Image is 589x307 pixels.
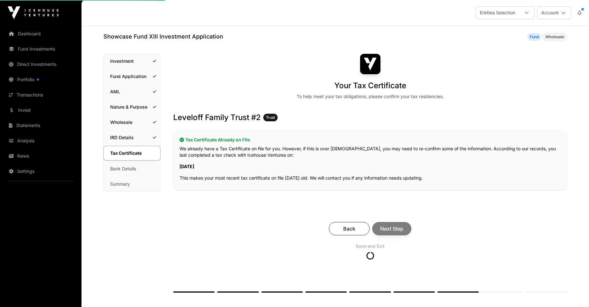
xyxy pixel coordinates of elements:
a: Investment [104,54,160,68]
a: Settings [5,164,76,178]
img: Icehouse Ventures Logo [8,6,59,19]
span: Fund [530,34,539,39]
a: Nature & Purpose [104,100,160,114]
p: This makes your most recent tax certificate on file [DATE] old. We will contact you if any inform... [180,175,561,181]
a: AML [104,85,160,99]
a: Invest [5,103,76,117]
a: Fund Investments [5,42,76,56]
h1: Your Tax Certificate [334,81,406,91]
a: Fund Application [104,69,160,83]
img: Showcase Fund XIII [360,54,380,74]
div: To help meet your tax obligations, please confirm your tax residencies. [297,93,444,100]
iframe: Chat Widget [557,276,589,307]
span: Trust [266,115,275,120]
button: Account [537,6,571,19]
div: Entities Selection [476,7,519,19]
a: Wholesale [104,115,160,129]
h3: Leveloff Family Trust #2 [173,112,567,123]
a: Dashboard [5,27,76,41]
button: Back [329,222,370,235]
span: Wholesale [545,34,564,39]
a: Summary [104,177,160,191]
h1: Showcase Fund XIII Investment Application [103,32,223,41]
a: News [5,149,76,163]
a: Statements [5,118,76,132]
p: [DATE] [180,163,561,170]
a: Direct Investments [5,57,76,71]
a: IRD Details [104,131,160,145]
a: Portfolio [5,73,76,87]
span: Back [337,225,362,232]
a: Tax Certificate [103,146,160,161]
h2: Tax Certificate Already on File [180,137,561,143]
a: Bank Details [104,162,160,176]
p: We already have a Tax Certificate on file for you. However, if this is over [DEMOGRAPHIC_DATA], y... [180,146,561,158]
a: Transactions [5,88,76,102]
a: Analysis [5,134,76,148]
